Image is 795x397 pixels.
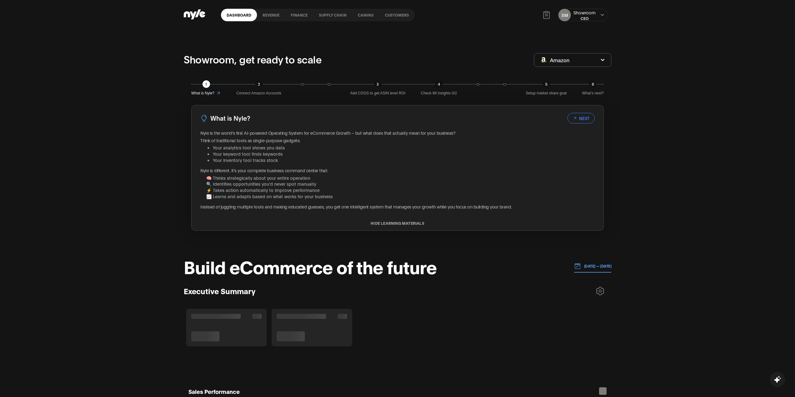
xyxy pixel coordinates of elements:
[200,114,208,122] img: LightBulb
[573,16,596,21] div: CEO
[574,263,581,269] img: 01.01.24 — 07.01.24
[534,53,611,67] button: Amazon
[200,167,595,173] p: Nyle is different. It's your complete business command center that:
[200,204,595,210] p: Instead of juggling multiple tools and making educated guesses, you get one intelligent system th...
[257,13,285,17] button: Revenue
[255,80,263,88] div: 2
[191,90,214,96] span: What is Nyle?
[589,80,597,88] div: 6
[352,9,379,21] a: Canvas
[541,57,547,63] img: Amazon
[567,113,595,123] button: NEXT
[542,80,550,88] div: 5
[582,90,604,96] span: What’s next?
[236,90,281,96] span: Connect Amazon Accounts
[192,221,603,225] button: HIDE LEARNING MATERIALS
[213,151,595,157] li: Your keyword tool finds keywords
[526,90,567,96] span: Setup market share goal
[313,9,352,21] a: Supply chain
[213,157,595,163] li: Your inventory tool tracks stock
[184,257,437,276] h1: Build eCommerce of the future
[206,187,595,193] li: ⚡ Takes action automatically to improve performance
[558,9,571,21] button: SM
[210,113,250,123] h3: What is Nyle?
[206,193,595,199] li: 📈 Learns and adapts based on what works for your business
[379,9,415,21] a: Customers
[206,181,595,187] li: 🔍 Identifies opportunities you'd never spot manually
[200,130,595,136] p: Nyle is the world's first AI-powered Operating System for eCommerce Growth – but what does that a...
[573,9,596,16] div: Showroom
[285,9,313,21] a: finance
[188,387,240,396] h1: Sales Performance
[435,80,443,88] div: 4
[550,57,569,63] span: Amazon
[573,9,596,21] button: ShowroomCEO
[213,144,595,151] li: Your analytics tool shows you data
[184,286,255,296] h3: Executive Summary
[350,90,406,96] span: Add COGS to get ASIN level ROI
[574,260,612,273] button: [DATE] — [DATE]
[221,9,257,21] a: Dashboard
[581,263,612,269] p: [DATE] — [DATE]
[206,175,595,181] li: 🧠 Thinks strategically about your entire operation
[421,90,457,96] span: Check MI Insights 0/2
[374,80,382,88] div: 3
[200,137,595,143] p: Think of traditional tools as single-purpose gadgets:
[203,80,210,88] div: 1
[184,52,321,67] p: Showroom, get ready to scale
